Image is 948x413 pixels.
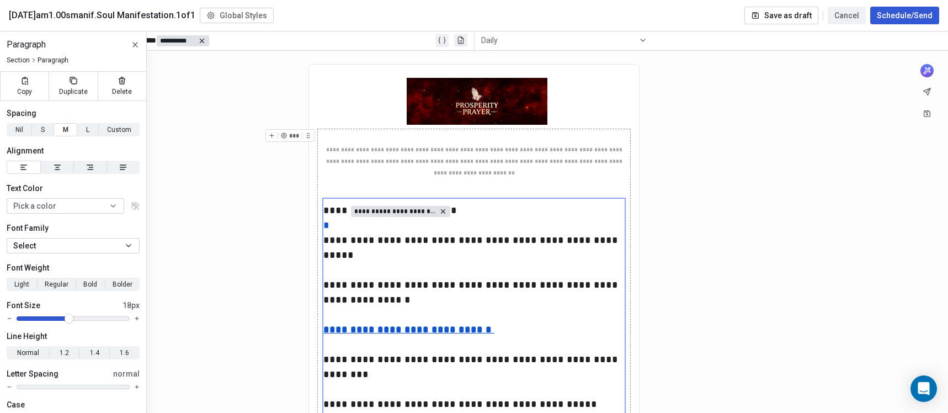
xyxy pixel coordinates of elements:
span: S [41,125,45,135]
button: Global Styles [200,8,274,23]
span: Font Size [7,300,40,311]
span: 1.6 [120,348,129,358]
span: 1.4 [90,348,99,358]
span: Line Height [7,331,47,342]
button: Schedule/Send [870,7,939,24]
span: Bold [83,279,97,289]
span: Custom [107,125,131,135]
span: [DATE]am1.00smanif.Soul Manifestation.1of1 [9,9,195,22]
button: Save as draft [744,7,818,24]
span: Normal [17,348,39,358]
span: 1.2 [60,348,69,358]
span: Text Color [7,183,43,194]
span: Duplicate [59,87,88,96]
span: Bolder [113,279,132,289]
span: Daily [481,35,498,46]
span: Font Family [7,223,49,234]
span: Copy [17,87,32,96]
span: Alignment [7,145,44,156]
span: normal [113,368,140,379]
button: Cancel [828,7,866,24]
span: Case [7,399,25,410]
span: Section [7,56,30,65]
span: Select [13,240,36,251]
div: Open Intercom Messenger [910,375,937,402]
span: Spacing [7,108,36,119]
span: Light [14,279,29,289]
button: Pick a color [7,198,124,214]
span: Paragraph [38,56,68,65]
span: 18px [123,300,140,311]
span: Font Weight [7,262,49,273]
span: Delete [112,87,132,96]
span: Paragraph [7,38,46,51]
span: Letter Spacing [7,368,58,379]
span: Regular [45,279,68,289]
span: L [86,125,89,135]
span: Nil [15,125,23,135]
